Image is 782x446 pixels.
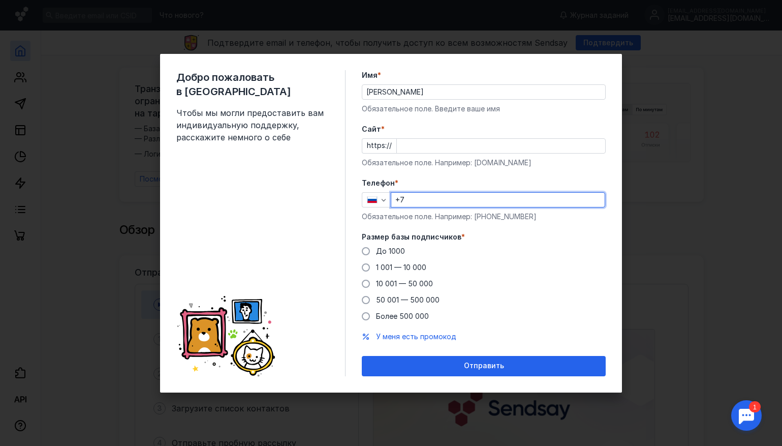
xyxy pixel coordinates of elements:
button: У меня есть промокод [376,332,456,342]
button: Отправить [362,356,606,376]
span: Cайт [362,124,381,134]
span: До 1000 [376,247,405,255]
span: Более 500 000 [376,312,429,320]
span: 10 001 — 50 000 [376,279,433,288]
div: Обязательное поле. Введите ваше имя [362,104,606,114]
span: У меня есть промокод [376,332,456,341]
div: Обязательное поле. Например: [PHONE_NUMBER] [362,212,606,222]
span: Телефон [362,178,395,188]
span: Чтобы мы могли предоставить вам индивидуальную поддержку, расскажите немного о себе [176,107,329,143]
span: Отправить [464,362,504,370]
span: 1 001 — 10 000 [376,263,426,272]
div: 1 [23,6,35,17]
span: Добро пожаловать в [GEOGRAPHIC_DATA] [176,70,329,99]
span: Имя [362,70,378,80]
span: 50 001 — 500 000 [376,295,440,304]
div: Обязательное поле. Например: [DOMAIN_NAME] [362,158,606,168]
span: Размер базы подписчиков [362,232,461,242]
